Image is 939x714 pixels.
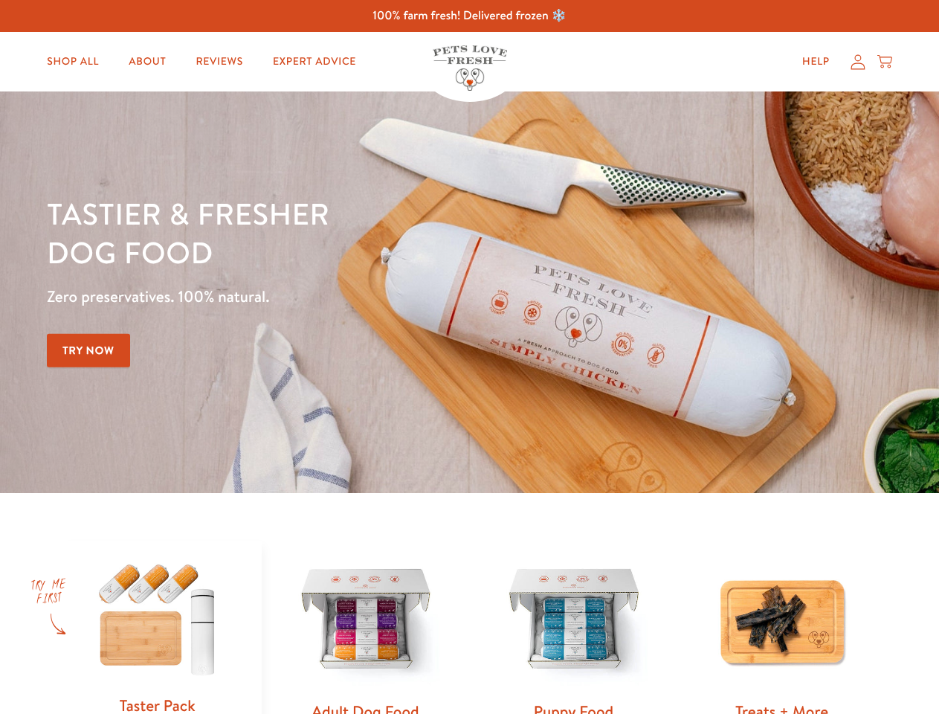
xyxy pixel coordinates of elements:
a: Reviews [184,47,254,77]
h1: Tastier & fresher dog food [47,194,610,271]
img: Pets Love Fresh [433,45,507,91]
a: About [117,47,178,77]
a: Try Now [47,334,130,367]
p: Zero preservatives. 100% natural. [47,283,610,310]
a: Expert Advice [261,47,368,77]
a: Shop All [35,47,111,77]
a: Help [790,47,842,77]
